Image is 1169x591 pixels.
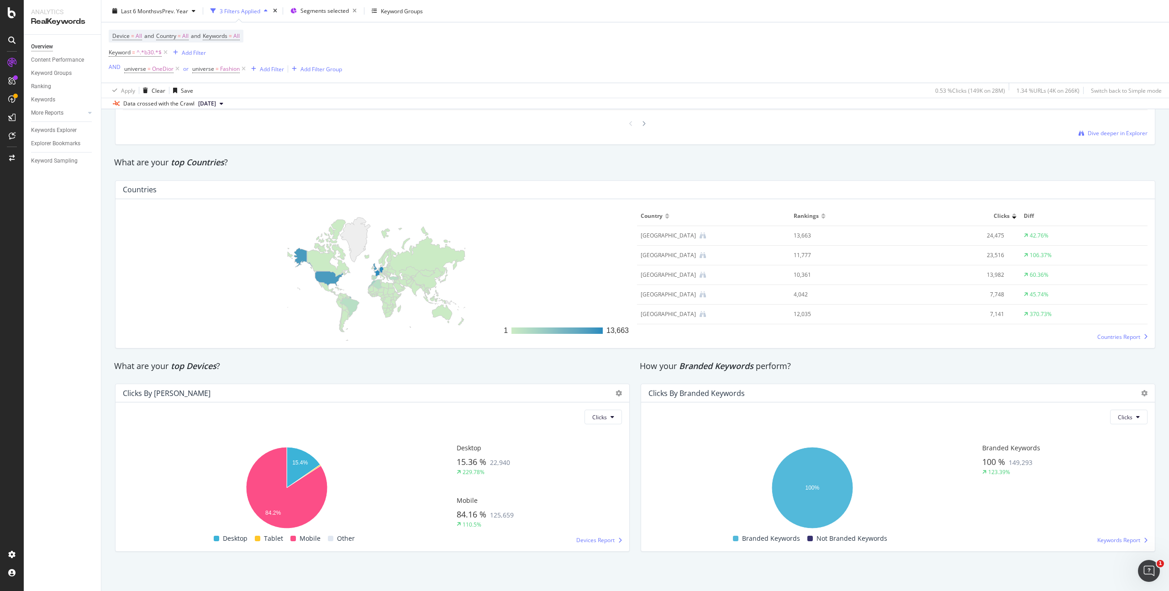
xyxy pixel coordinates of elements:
span: Other [337,533,355,544]
div: What are your ? [114,157,1156,169]
span: Country [641,212,663,220]
span: Last 6 Months [121,7,157,15]
div: or [183,65,189,73]
span: All [233,30,240,42]
div: Germany [641,310,696,318]
button: 3 Filters Applied [207,4,271,18]
div: Keywords [31,95,55,105]
span: 100 % [982,456,1005,467]
div: Morocco [641,290,696,299]
button: Clear [139,83,165,98]
span: 84.16 % [457,509,486,520]
div: 370.73% [1030,310,1052,318]
button: AND [109,63,121,71]
span: 1 [1157,560,1164,567]
text: 15.4% [292,459,308,465]
div: Add Filter [260,65,284,73]
div: Clicks by [PERSON_NAME] [123,389,211,398]
button: Save [169,83,193,98]
span: top Countries [171,157,224,168]
span: Not Branded Keywords [816,533,887,544]
span: Clicks [1118,413,1132,421]
iframe: Intercom live chat [1138,560,1160,582]
div: Explorer Bookmarks [31,139,80,148]
div: Keyword Groups [31,69,72,78]
span: universe [192,65,214,73]
button: Apply [109,83,135,98]
div: Save [181,86,193,94]
span: Diff [1024,212,1142,220]
div: 13,663 [794,232,879,240]
span: Mobile [300,533,321,544]
text: 100% [806,485,820,491]
span: Countries Report [1097,333,1140,341]
div: 229.78% [463,468,484,476]
a: Dive deeper in Explorer [1079,129,1148,137]
a: More Reports [31,108,85,118]
span: 125,659 [490,511,514,519]
span: 15.36 % [457,456,486,467]
span: Dive deeper in Explorer [1088,129,1148,137]
span: Keyword [109,48,131,56]
span: Rankings [794,212,819,220]
div: Overview [31,42,53,52]
div: 7,748 [896,290,1004,299]
span: = [178,32,181,40]
button: Switch back to Simple mode [1087,83,1162,98]
span: = [216,65,219,73]
span: OneDior [152,63,174,75]
button: Add Filter [169,47,206,58]
span: Keywords Report [1097,536,1140,544]
div: Keyword Groups [381,7,423,15]
div: Add Filter [182,48,206,56]
span: and [191,32,200,40]
div: 110.5% [463,521,481,528]
div: 23,516 [896,251,1004,259]
div: 1 [504,325,508,336]
div: More Reports [31,108,63,118]
svg: A chart. [648,442,976,533]
span: and [144,32,154,40]
span: Mobile [457,496,478,505]
span: Clicks [994,212,1010,220]
div: 3 Filters Applied [220,7,260,15]
div: What are your ? [114,360,631,372]
a: Ranking [31,82,95,91]
div: 7,141 [896,310,1004,318]
div: A chart. [123,442,451,533]
span: = [131,32,134,40]
span: Country [156,32,176,40]
div: Switch back to Simple mode [1091,86,1162,94]
span: Segments selected [300,7,349,15]
a: Content Performance [31,55,95,65]
a: Devices Report [576,536,622,544]
span: Devices Report [576,536,615,544]
button: Clicks [1110,410,1148,424]
button: [DATE] [195,98,227,109]
div: RealKeywords [31,16,94,27]
div: 10,361 [794,271,879,279]
span: = [229,32,232,40]
span: top Devices [171,360,216,371]
div: Countries [123,185,157,194]
button: Segments selected [287,4,360,18]
div: Data crossed with the Crawl [123,100,195,108]
div: 106.37% [1030,251,1052,259]
div: How your perform? [640,360,1156,372]
span: Tablet [264,533,283,544]
a: Overview [31,42,95,52]
div: United States of America [641,271,696,279]
div: France [641,232,696,240]
div: 11,777 [794,251,879,259]
div: Keyword Sampling [31,156,78,166]
span: 149,293 [1009,458,1032,467]
a: Keywords Explorer [31,126,95,135]
a: Keyword Groups [31,69,95,78]
span: Desktop [457,443,481,452]
div: Clicks By Branded Keywords [648,389,745,398]
div: 24,475 [896,232,1004,240]
div: 123.39% [988,468,1010,476]
div: 13,663 [606,325,629,336]
button: Clicks [584,410,622,424]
